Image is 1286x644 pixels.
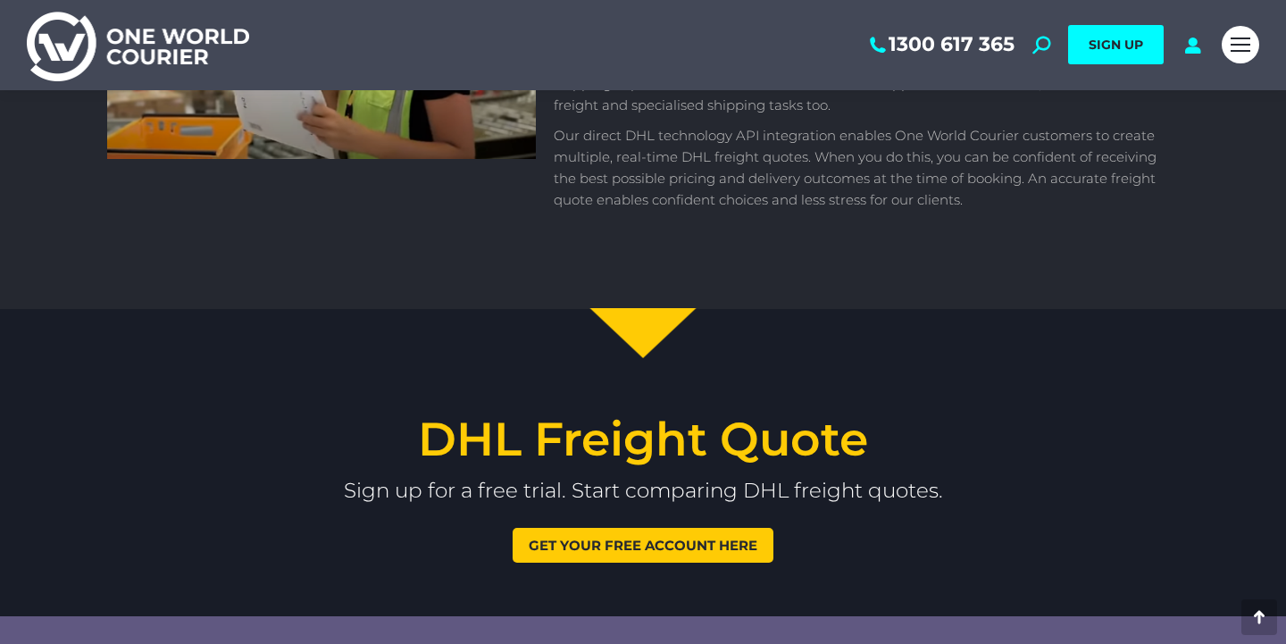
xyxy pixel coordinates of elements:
[1068,25,1164,64] a: SIGN UP
[27,9,249,81] img: One World Courier
[529,539,757,552] span: Get your free account here
[866,33,1015,56] a: 1300 617 365
[1089,37,1143,53] span: SIGN UP
[513,528,773,563] a: Get your free account here
[1222,26,1259,63] a: Mobile menu icon
[554,125,1161,211] p: Our direct DHL technology API integration enables One World Courier customers to create multiple,...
